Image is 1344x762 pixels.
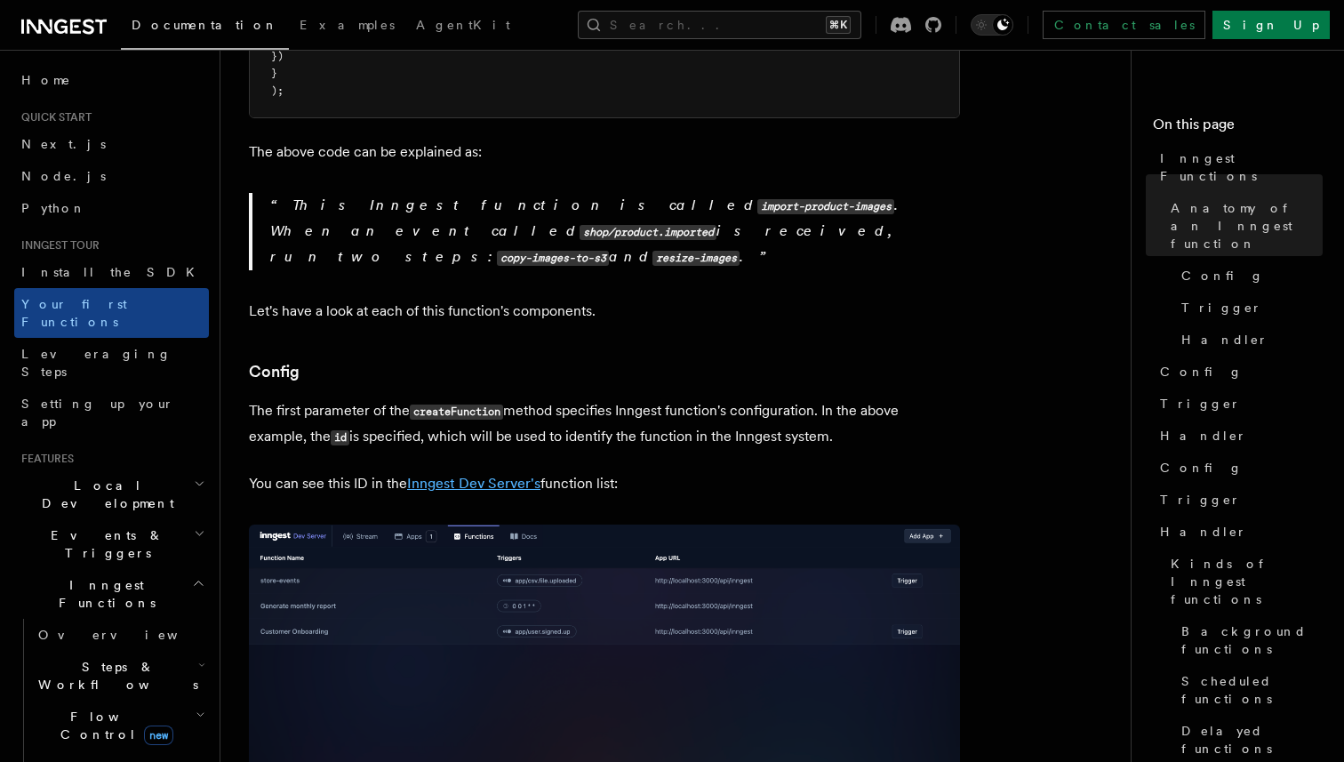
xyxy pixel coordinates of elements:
a: Anatomy of an Inngest function [1164,192,1323,260]
a: Contact sales [1043,11,1205,39]
a: Config [249,359,300,384]
a: Trigger [1153,388,1323,420]
span: Delayed functions [1181,722,1323,758]
span: Documentation [132,18,278,32]
p: The above code can be explained as: [249,140,960,164]
a: Config [1153,452,1323,484]
span: Config [1160,459,1243,477]
span: Features [14,452,74,466]
p: Let's have a look at each of this function's components. [249,299,960,324]
code: import-product-images [757,199,894,214]
a: Trigger [1174,292,1323,324]
a: Inngest Dev Server's [407,475,540,492]
button: Local Development [14,469,209,519]
a: Your first Functions [14,288,209,338]
span: Setting up your app [21,397,174,429]
span: Trigger [1160,395,1241,413]
span: Overview [38,628,221,642]
span: Inngest Functions [14,576,192,612]
span: Background functions [1181,622,1323,658]
a: Handler [1153,420,1323,452]
button: Search...⌘K [578,11,861,39]
a: Next.js [14,128,209,160]
button: Steps & Workflows [31,651,209,701]
a: Examples [289,5,405,48]
span: Trigger [1160,491,1241,509]
code: resize-images [652,251,740,266]
a: Config [1153,356,1323,388]
a: Trigger [1153,484,1323,516]
a: Handler [1153,516,1323,548]
span: Inngest Functions [1160,149,1323,185]
a: AgentKit [405,5,521,48]
span: Handler [1160,427,1247,445]
span: Node.js [21,169,106,183]
code: copy-images-to-s3 [497,251,609,266]
button: Toggle dark mode [971,14,1013,36]
a: Handler [1174,324,1323,356]
span: Install the SDK [21,265,205,279]
span: new [144,726,173,745]
button: Events & Triggers [14,519,209,569]
span: Inngest tour [14,238,100,253]
a: Config [1174,260,1323,292]
a: Home [14,64,209,96]
a: Documentation [121,5,289,50]
span: AgentKit [416,18,510,32]
span: Next.js [21,137,106,151]
span: Your first Functions [21,297,127,329]
a: Sign Up [1212,11,1330,39]
a: Leveraging Steps [14,338,209,388]
code: createFunction [410,405,503,420]
span: Flow Control [31,708,196,743]
a: Kinds of Inngest functions [1164,548,1323,615]
span: Scheduled functions [1181,672,1323,708]
p: The first parameter of the method specifies Inngest function's configuration. In the above exampl... [249,398,960,450]
button: Inngest Functions [14,569,209,619]
a: Inngest Functions [1153,142,1323,192]
span: Handler [1181,331,1268,349]
span: Steps & Workflows [31,658,198,694]
span: Local Development [14,477,194,512]
a: Node.js [14,160,209,192]
span: Handler [1160,523,1247,541]
span: Anatomy of an Inngest function [1171,199,1323,253]
span: ); [271,84,284,97]
span: Events & Triggers [14,526,194,562]
code: shop/product.imported [580,225,716,240]
span: Trigger [1181,299,1262,317]
span: Quick start [14,110,92,124]
span: Config [1160,363,1243,381]
span: Home [21,71,71,89]
button: Flow Controlnew [31,701,209,750]
span: Python [21,201,86,215]
a: Python [14,192,209,224]
a: Background functions [1174,615,1323,665]
p: You can see this ID in the function list: [249,471,960,496]
h4: On this page [1153,114,1323,142]
span: Kinds of Inngest functions [1171,555,1323,608]
span: Leveraging Steps [21,347,172,379]
a: Setting up your app [14,388,209,437]
a: Install the SDK [14,256,209,288]
span: } [271,67,277,79]
code: id [331,430,349,445]
span: }) [271,50,284,62]
kbd: ⌘K [826,16,851,34]
a: Overview [31,619,209,651]
a: Scheduled functions [1174,665,1323,715]
span: Config [1181,267,1264,285]
p: This Inngest function is called . When an event called is received, run two steps: and . [270,193,960,270]
span: Examples [300,18,395,32]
